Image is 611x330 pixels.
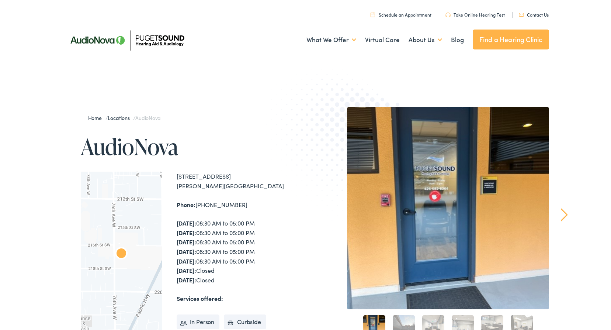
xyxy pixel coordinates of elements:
[409,26,442,54] a: About Us
[88,114,161,121] span: / /
[519,13,524,17] img: utility icon
[177,238,196,246] strong: [DATE]:
[177,219,196,227] strong: [DATE]:
[371,12,375,17] img: utility icon
[177,266,196,274] strong: [DATE]:
[88,114,105,121] a: Home
[445,13,451,17] img: utility icon
[81,134,306,159] h1: AudioNova
[224,314,266,329] li: Curbside
[177,219,306,285] div: 08:30 AM to 05:00 PM 08:30 AM to 05:00 PM 08:30 AM to 05:00 PM 08:30 AM to 05:00 PM 08:30 AM to 0...
[177,276,196,284] strong: [DATE]:
[306,26,356,54] a: What We Offer
[560,208,567,221] a: Next
[108,114,133,121] a: Locations
[177,294,223,302] strong: Services offered:
[519,11,549,18] a: Contact Us
[177,247,196,255] strong: [DATE]:
[445,11,505,18] a: Take Online Hearing Test
[177,257,196,265] strong: [DATE]:
[177,314,220,329] li: In Person
[365,26,400,54] a: Virtual Care
[451,26,464,54] a: Blog
[177,228,196,237] strong: [DATE]:
[371,11,431,18] a: Schedule an Appointment
[112,245,130,263] div: AudioNova
[177,200,195,209] strong: Phone:
[177,200,306,210] div: [PHONE_NUMBER]
[177,172,306,190] div: [STREET_ADDRESS] [PERSON_NAME][GEOGRAPHIC_DATA]
[135,114,160,121] span: AudioNova
[473,30,549,49] a: Find a Hearing Clinic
